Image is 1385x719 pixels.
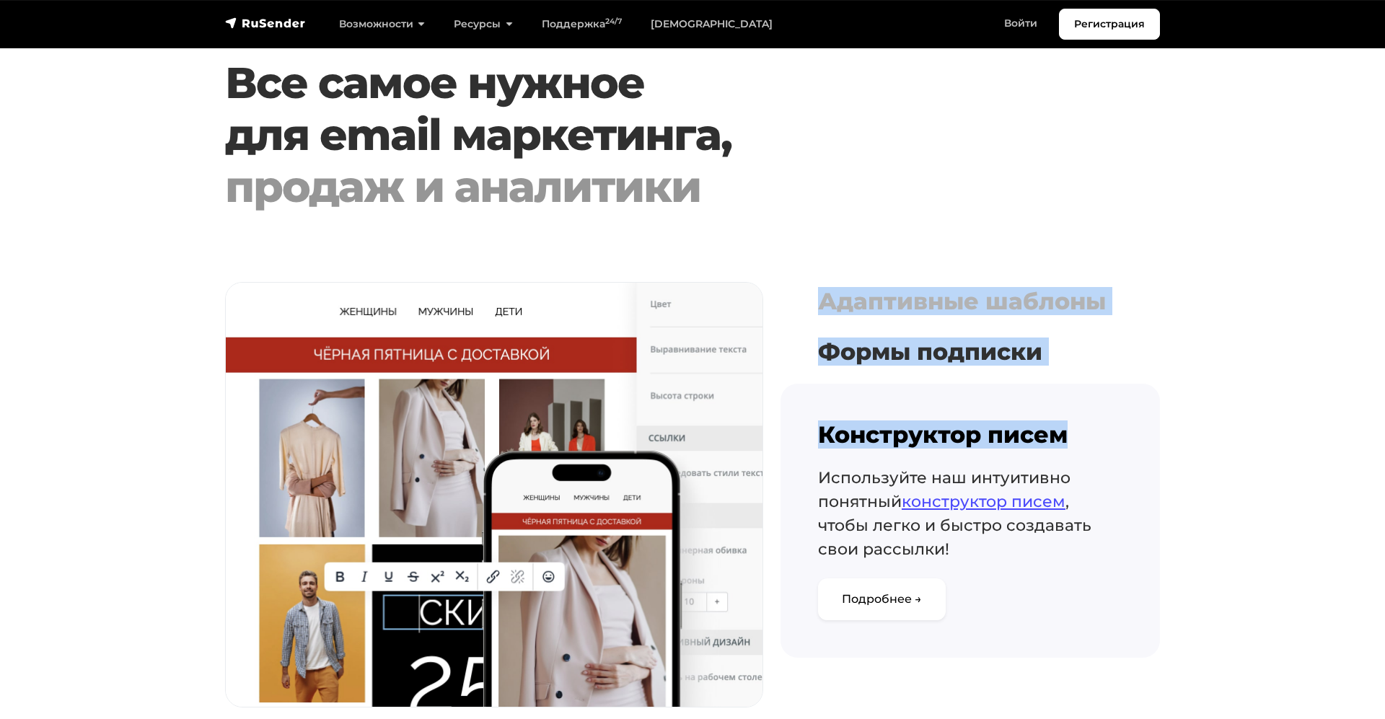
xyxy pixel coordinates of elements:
a: Возможности [325,9,439,39]
div: продаж и аналитики [225,161,1081,213]
a: Ресурсы [439,9,527,39]
a: Войти [990,9,1052,38]
a: Регистрация [1059,9,1160,40]
a: [DEMOGRAPHIC_DATA] [636,9,787,39]
a: конструктор писем [902,492,1065,511]
a: Поддержка24/7 [527,9,636,39]
img: RuSender [225,16,306,30]
a: Подробнее → [818,578,946,620]
h4: Формы подписки [818,338,1122,366]
img: platform-tab-02.jpg [226,283,762,707]
sup: 24/7 [605,17,622,26]
h4: Адаптивные шаблоны [818,288,1122,315]
h1: Все самое нужное для email маркетинга, [225,57,1081,213]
